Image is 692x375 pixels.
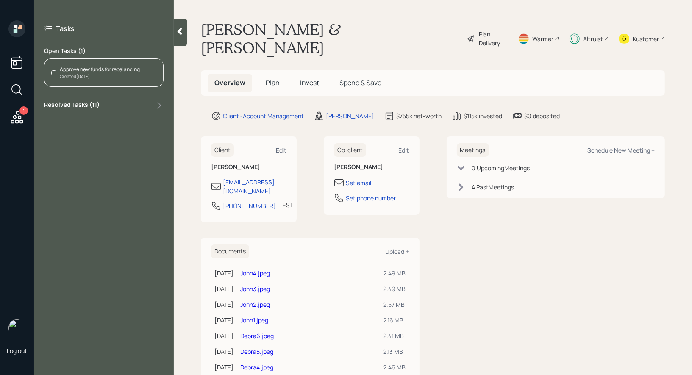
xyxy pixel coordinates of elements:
[334,164,409,171] h6: [PERSON_NAME]
[240,285,270,293] a: John3.jpeg
[300,78,319,87] span: Invest
[532,34,553,43] div: Warmer
[384,316,406,325] div: 2.16 MB
[240,269,270,277] a: John4.jpeg
[211,164,286,171] h6: [PERSON_NAME]
[240,332,274,340] a: Debra6.jpeg
[346,194,396,203] div: Set phone number
[240,363,273,371] a: Debra4.jpeg
[276,146,286,154] div: Edit
[283,200,293,209] div: EST
[214,78,245,87] span: Overview
[8,319,25,336] img: treva-nostdahl-headshot.png
[457,143,489,157] h6: Meetings
[214,331,233,340] div: [DATE]
[384,331,406,340] div: 2.41 MB
[240,316,268,324] a: John1.jpeg
[19,106,28,115] div: 1
[384,284,406,293] div: 2.49 MB
[479,30,508,47] div: Plan Delivery
[214,284,233,293] div: [DATE]
[214,363,233,372] div: [DATE]
[386,247,409,256] div: Upload +
[399,146,409,154] div: Edit
[472,164,530,172] div: 0 Upcoming Meeting s
[472,183,514,192] div: 4 Past Meeting s
[214,300,233,309] div: [DATE]
[211,143,234,157] h6: Client
[60,73,140,80] div: Created [DATE]
[266,78,280,87] span: Plan
[326,111,374,120] div: [PERSON_NAME]
[464,111,502,120] div: $115k invested
[524,111,560,120] div: $0 deposited
[214,269,233,278] div: [DATE]
[384,363,406,372] div: 2.46 MB
[211,244,249,258] h6: Documents
[60,66,140,73] div: Approve new funds for rebalancing
[44,100,100,111] label: Resolved Tasks ( 11 )
[44,47,164,55] label: Open Tasks ( 1 )
[583,34,603,43] div: Altruist
[346,178,371,187] div: Set email
[633,34,659,43] div: Kustomer
[214,347,233,356] div: [DATE]
[223,178,286,195] div: [EMAIL_ADDRESS][DOMAIN_NAME]
[214,316,233,325] div: [DATE]
[384,347,406,356] div: 2.13 MB
[240,300,270,308] a: John2.jpeg
[56,24,75,33] label: Tasks
[223,201,276,210] div: [PHONE_NUMBER]
[396,111,442,120] div: $755k net-worth
[384,269,406,278] div: 2.49 MB
[339,78,381,87] span: Spend & Save
[240,347,273,356] a: Debra5.jpeg
[587,146,655,154] div: Schedule New Meeting +
[223,111,304,120] div: Client · Account Management
[334,143,366,157] h6: Co-client
[7,347,27,355] div: Log out
[201,20,460,57] h1: [PERSON_NAME] & [PERSON_NAME]
[384,300,406,309] div: 2.57 MB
